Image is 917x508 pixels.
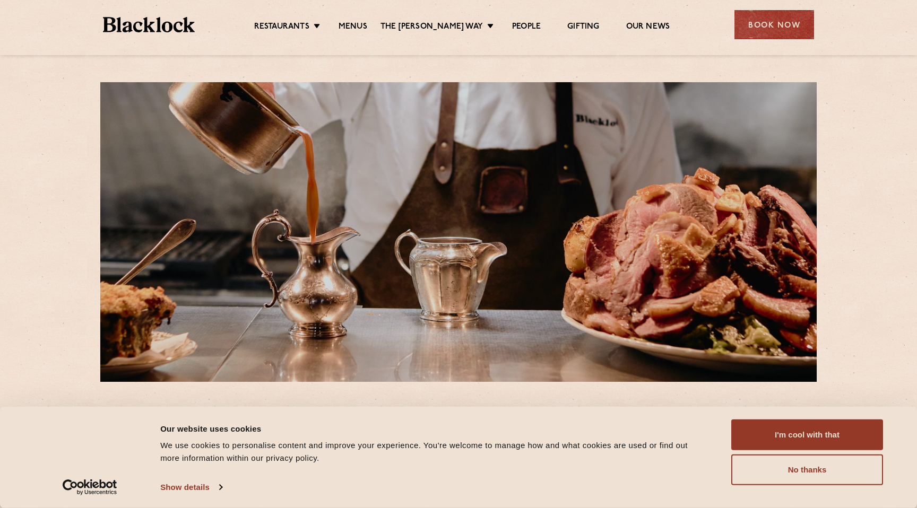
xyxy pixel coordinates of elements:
[160,422,707,435] div: Our website uses cookies
[731,419,883,450] button: I'm cool with that
[339,22,367,33] a: Menus
[380,22,483,33] a: The [PERSON_NAME] Way
[103,17,195,32] img: BL_Textured_Logo-footer-cropped.svg
[731,454,883,485] button: No thanks
[160,479,222,495] a: Show details
[512,22,541,33] a: People
[44,479,136,495] a: Usercentrics Cookiebot - opens in a new window
[567,22,599,33] a: Gifting
[254,22,309,33] a: Restaurants
[734,10,814,39] div: Book Now
[160,439,707,465] div: We use cookies to personalise content and improve your experience. You're welcome to manage how a...
[626,22,670,33] a: Our News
